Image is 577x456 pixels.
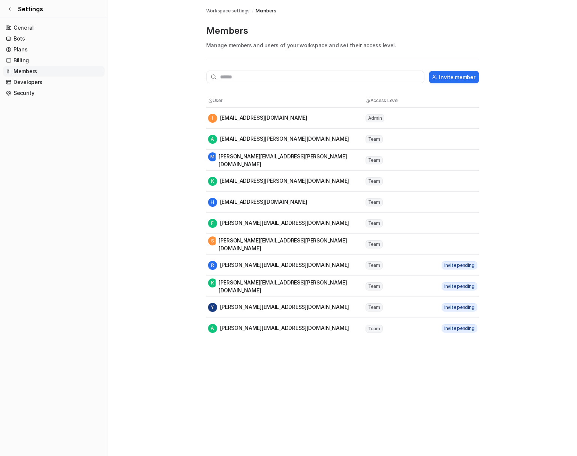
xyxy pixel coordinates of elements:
a: Members [256,8,276,14]
div: [PERSON_NAME][EMAIL_ADDRESS][DOMAIN_NAME] [208,303,349,312]
div: [EMAIL_ADDRESS][PERSON_NAME][DOMAIN_NAME] [208,135,349,144]
p: Members [206,25,479,37]
span: H [208,198,217,207]
p: Manage members and users of your workspace and set their access level. [206,41,479,49]
div: [EMAIL_ADDRESS][DOMAIN_NAME] [208,114,307,123]
a: Plans [3,44,105,55]
a: Security [3,88,105,98]
span: Invite pending [442,324,477,333]
span: Team [366,303,383,312]
a: Members [3,66,105,77]
span: Invite pending [442,261,477,269]
span: Team [366,156,383,164]
img: Access Level [366,98,370,103]
span: Invite pending [442,303,477,312]
span: Team [366,177,383,185]
a: Workspace settings [206,8,250,14]
span: Invite pending [442,282,477,290]
div: [PERSON_NAME][EMAIL_ADDRESS][PERSON_NAME][DOMAIN_NAME] [208,278,365,294]
span: Team [366,325,383,333]
th: Access Level [365,97,433,104]
span: M [208,152,217,161]
a: Bots [3,33,105,44]
button: Invite member [429,71,479,83]
span: Team [366,219,383,227]
span: F [208,219,217,228]
img: User [208,98,213,103]
div: [EMAIL_ADDRESS][PERSON_NAME][DOMAIN_NAME] [208,177,349,186]
span: A [208,135,217,144]
th: User [208,97,365,104]
span: K [208,177,217,186]
span: Team [366,261,383,269]
span: Team [366,198,383,206]
span: Team [366,282,383,290]
div: [PERSON_NAME][EMAIL_ADDRESS][DOMAIN_NAME] [208,324,349,333]
span: K [208,278,217,287]
a: Developers [3,77,105,87]
div: [PERSON_NAME][EMAIL_ADDRESS][PERSON_NAME][DOMAIN_NAME] [208,152,365,168]
span: S [208,236,217,245]
div: [PERSON_NAME][EMAIL_ADDRESS][DOMAIN_NAME] [208,219,349,228]
span: Admin [366,114,385,122]
span: Y [208,303,217,312]
span: I [208,114,217,123]
span: Settings [18,5,43,14]
a: Billing [3,55,105,66]
span: / [252,8,253,14]
span: R [208,261,217,270]
a: General [3,23,105,33]
div: [PERSON_NAME][EMAIL_ADDRESS][DOMAIN_NAME] [208,261,349,270]
div: [EMAIL_ADDRESS][DOMAIN_NAME] [208,198,307,207]
span: Team [366,240,383,248]
span: A [208,324,217,333]
div: [PERSON_NAME][EMAIL_ADDRESS][PERSON_NAME][DOMAIN_NAME] [208,236,365,252]
span: Team [366,135,383,143]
